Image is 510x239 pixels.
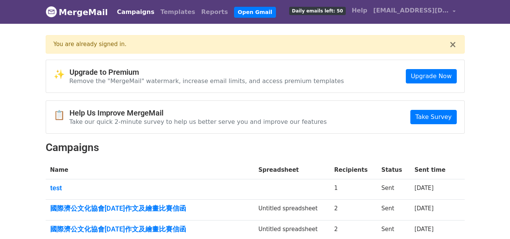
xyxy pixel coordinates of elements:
[234,7,276,18] a: Open Gmail
[254,161,330,179] th: Spreadsheet
[349,3,370,18] a: Help
[289,7,345,15] span: Daily emails left: 50
[46,6,57,17] img: MergeMail logo
[377,200,410,220] td: Sent
[254,200,330,220] td: Untitled spreadsheet
[69,118,327,126] p: Take our quick 2-minute survey to help us better serve you and improve our features
[414,185,434,191] a: [DATE]
[54,69,69,80] span: ✨
[69,77,344,85] p: Remove the "MergeMail" watermark, increase email limits, and access premium templates
[377,179,410,200] td: Sent
[414,226,434,233] a: [DATE]
[373,6,449,15] span: [EMAIL_ADDRESS][DOMAIN_NAME]
[54,110,69,121] span: 📋
[46,141,465,154] h2: Campaigns
[46,161,254,179] th: Name
[54,40,449,49] div: You are already signed in.
[330,179,377,200] td: 1
[370,3,459,21] a: [EMAIL_ADDRESS][DOMAIN_NAME]
[330,200,377,220] td: 2
[406,69,456,83] a: Upgrade Now
[114,5,157,20] a: Campaigns
[414,205,434,212] a: [DATE]
[69,68,344,77] h4: Upgrade to Premium
[410,161,455,179] th: Sent time
[198,5,231,20] a: Reports
[449,40,456,49] button: ×
[69,108,327,117] h4: Help Us Improve MergeMail
[330,161,377,179] th: Recipients
[377,161,410,179] th: Status
[50,225,250,233] a: 國際濟公文化協會[DATE]作文及繪畫比賽信函
[46,4,108,20] a: MergeMail
[410,110,456,124] a: Take Survey
[286,3,348,18] a: Daily emails left: 50
[157,5,198,20] a: Templates
[50,204,250,213] a: 國際濟公文化協會[DATE]作文及繪畫比賽信函
[50,184,250,192] a: test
